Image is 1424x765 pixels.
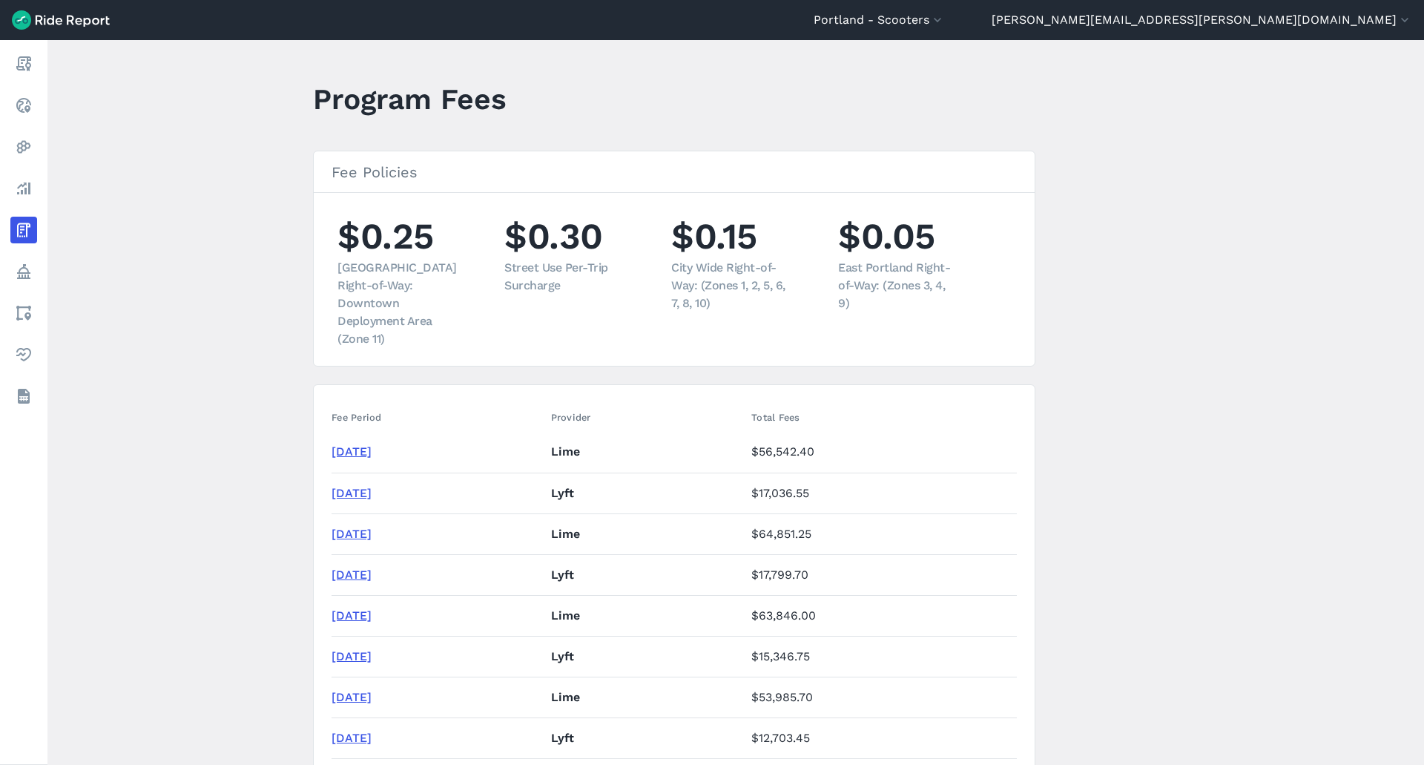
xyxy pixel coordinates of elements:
td: Lime [545,595,746,636]
h3: Fee Policies [314,151,1035,193]
a: Datasets [10,383,37,410]
h1: Program Fees [313,79,507,119]
a: Policy [10,258,37,285]
td: Lyft [545,636,746,677]
a: [DATE] [332,486,372,500]
th: Fee Period [332,403,545,432]
a: Health [10,341,37,368]
a: Analyze [10,175,37,202]
td: $12,703.45 [745,718,1017,758]
li: $0.15 [671,211,790,348]
td: $63,846.00 [745,595,1017,636]
li: $0.05 [838,211,957,348]
td: $53,985.70 [745,677,1017,718]
a: Heatmaps [10,134,37,160]
td: Lyft [545,473,746,513]
a: [DATE] [332,527,372,541]
th: Provider [545,403,746,432]
td: Lyft [545,718,746,758]
td: Lime [545,513,746,554]
td: $64,851.25 [745,513,1017,554]
a: [DATE] [332,568,372,582]
a: [DATE] [332,731,372,745]
div: East Portland Right-of-Way: (Zones 3, 4, 9) [838,259,957,312]
div: Street Use Per-Trip Surcharge [504,259,623,295]
div: [GEOGRAPHIC_DATA] Right-of-Way: Downtown Deployment Area (Zone 11) [337,259,456,348]
img: Ride Report [12,10,110,30]
a: Areas [10,300,37,326]
td: $56,542.40 [745,432,1017,473]
button: Portland - Scooters [814,11,945,29]
li: $0.30 [504,211,623,348]
li: $0.25 [337,211,456,348]
td: $15,346.75 [745,636,1017,677]
a: [DATE] [332,690,372,704]
a: Realtime [10,92,37,119]
a: Fees [10,217,37,243]
button: [PERSON_NAME][EMAIL_ADDRESS][PERSON_NAME][DOMAIN_NAME] [992,11,1412,29]
td: Lyft [545,554,746,595]
td: Lime [545,432,746,473]
td: $17,036.55 [745,473,1017,513]
th: Total Fees [745,403,1017,432]
td: Lime [545,677,746,718]
a: [DATE] [332,608,372,623]
a: [DATE] [332,444,372,459]
a: Report [10,50,37,77]
td: $17,799.70 [745,554,1017,595]
a: [DATE] [332,649,372,663]
div: City Wide Right-of-Way: (Zones 1, 2, 5, 6, 7, 8, 10) [671,259,790,312]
